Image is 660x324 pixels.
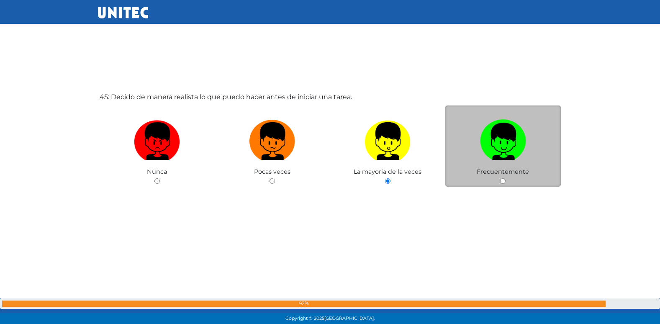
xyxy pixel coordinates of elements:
[365,116,411,160] img: La mayoria de la veces
[477,168,529,175] span: Frecuentemente
[134,116,180,160] img: Nunca
[354,168,421,175] span: La mayoria de la veces
[249,116,295,160] img: Pocas veces
[254,168,290,175] span: Pocas veces
[2,301,606,307] div: 92%
[480,116,526,160] img: Frecuentemente
[100,92,352,102] label: 45: Decido de manera realista lo que puedo hacer antes de iniciar una tarea.
[98,7,148,18] img: UNITEC
[147,168,167,175] span: Nunca
[324,316,375,321] span: [GEOGRAPHIC_DATA].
